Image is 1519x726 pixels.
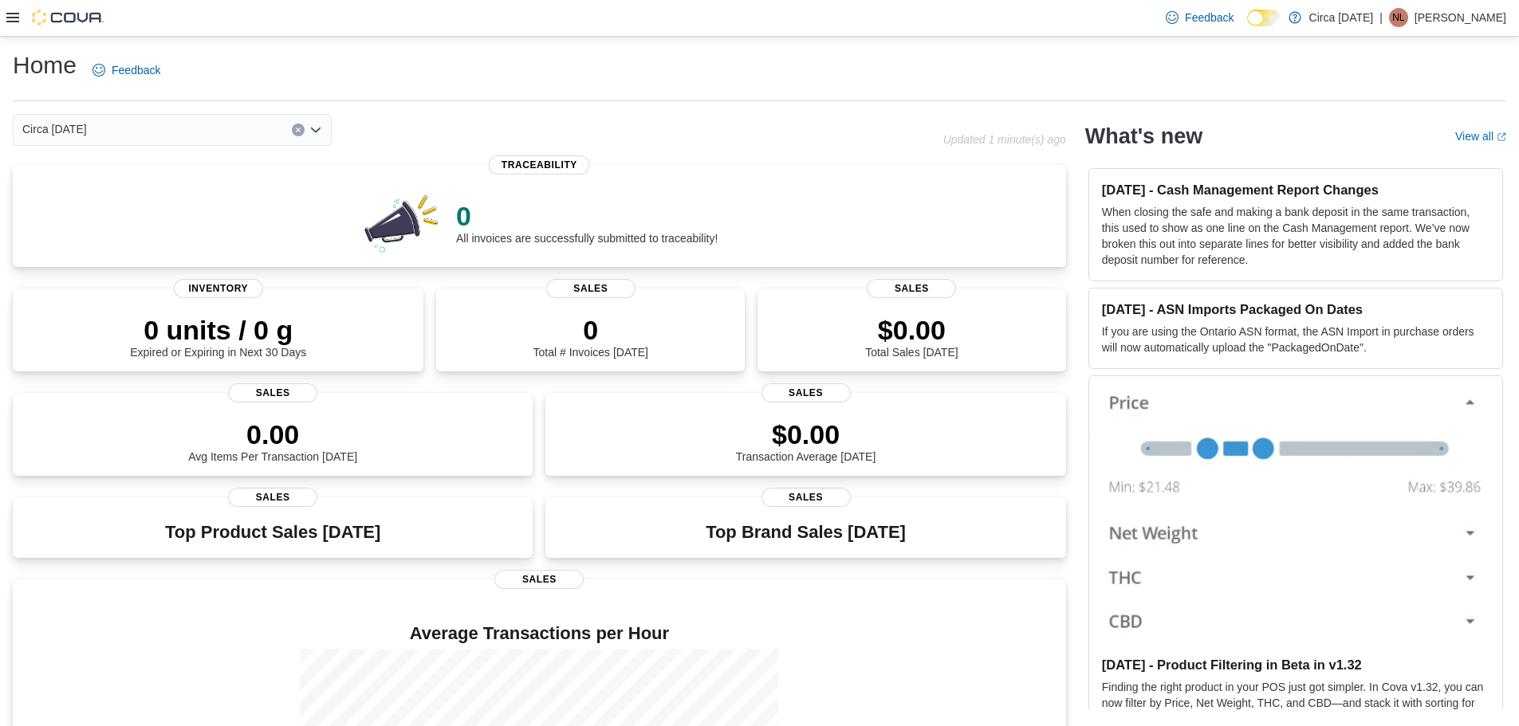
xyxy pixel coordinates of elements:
h3: [DATE] - ASN Imports Packaged On Dates [1102,301,1489,317]
p: $0.00 [865,314,958,346]
h3: Top Product Sales [DATE] [165,523,380,542]
p: Circa [DATE] [1309,8,1374,27]
span: Sales [494,570,584,589]
p: 0 units / 0 g [130,314,306,346]
span: Traceability [489,155,590,175]
p: 0 [456,200,718,232]
span: Feedback [112,62,160,78]
p: 0.00 [188,418,357,450]
span: Dark Mode [1247,26,1248,27]
div: Total Sales [DATE] [865,314,958,359]
p: 0 [533,314,648,346]
div: Avg Items Per Transaction [DATE] [188,418,357,463]
div: Total # Invoices [DATE] [533,314,648,359]
h3: [DATE] - Product Filtering in Beta in v1.32 [1102,657,1489,673]
a: Feedback [1159,2,1240,33]
p: If you are using the Ontario ASN format, the ASN Import in purchase orders will now automatically... [1102,324,1489,355]
input: Dark Mode [1247,10,1281,26]
span: Circa [DATE] [22,120,87,139]
p: [PERSON_NAME] [1415,8,1506,27]
div: Expired or Expiring in Next 30 Days [130,314,306,359]
span: Sales [228,383,317,402]
div: All invoices are successfully submitted to traceability! [456,200,718,245]
h3: Top Brand Sales [DATE] [706,523,906,542]
span: Sales [761,383,851,402]
span: Sales [761,488,851,507]
a: Feedback [86,54,167,86]
img: Cova [32,10,104,26]
span: Feedback [1185,10,1234,26]
h2: What's new [1085,124,1202,149]
p: When closing the safe and making a bank deposit in the same transaction, this used to show as one... [1102,204,1489,268]
span: Inventory [174,279,263,298]
button: Open list of options [309,124,322,136]
span: Sales [228,488,317,507]
svg: External link [1497,132,1506,142]
span: Sales [546,279,636,298]
p: $0.00 [736,418,876,450]
img: 0 [360,190,443,254]
div: Transaction Average [DATE] [736,418,876,463]
div: Natasha Livermore [1389,8,1408,27]
span: NL [1392,8,1404,27]
span: Sales [867,279,956,298]
p: | [1379,8,1383,27]
h3: [DATE] - Cash Management Report Changes [1102,182,1489,198]
button: Clear input [292,124,305,136]
h4: Average Transactions per Hour [26,624,1053,643]
h1: Home [13,49,77,81]
p: Updated 1 minute(s) ago [943,133,1066,146]
a: View allExternal link [1455,130,1506,143]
